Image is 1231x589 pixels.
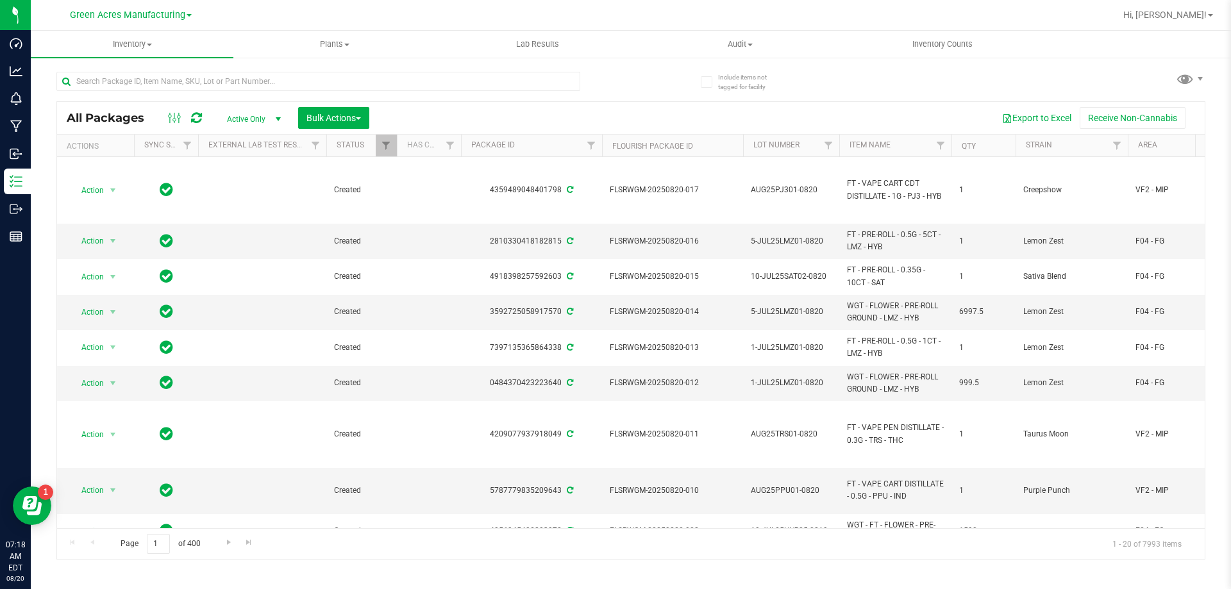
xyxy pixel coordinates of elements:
a: Inventory Counts [841,31,1044,58]
input: Search Package ID, Item Name, SKU, Lot or Part Number... [56,72,580,91]
span: 1-JUL25LMZ01-0820 [751,377,832,389]
span: Hi, [PERSON_NAME]! [1123,10,1207,20]
span: Sync from Compliance System [565,307,573,316]
span: select [105,481,121,499]
a: Go to the last page [240,534,258,551]
span: Sync from Compliance System [565,236,573,245]
inline-svg: Analytics [10,65,22,78]
span: 1 [959,428,1008,440]
span: FT - VAPE CART DISTILLATE - 0.5G - PPU - IND [847,478,944,502]
span: Page of 400 [110,534,211,554]
span: Created [334,184,389,196]
span: Action [70,522,105,540]
span: Sync from Compliance System [565,185,573,194]
span: select [105,522,121,540]
a: Area [1138,140,1157,149]
span: Created [334,485,389,497]
span: FLSRWGM-20250820-008 [610,525,735,537]
div: 5787779835209643 [459,485,604,497]
span: Lab Results [499,38,576,50]
span: FLSRWGM-20250820-011 [610,428,735,440]
span: In Sync [160,181,173,199]
a: Package ID [471,140,515,149]
span: F04 - FG [1135,525,1216,537]
span: 6997.5 [959,306,1008,318]
span: Created [334,270,389,283]
p: 07:18 AM EDT [6,539,25,574]
span: select [105,338,121,356]
span: Action [70,374,105,392]
a: Go to the next page [219,534,238,551]
a: Filter [177,135,198,156]
th: Has COA [397,135,461,157]
span: Audit [639,38,841,50]
span: 1 - 20 of 7993 items [1102,534,1192,553]
span: Action [70,232,105,250]
span: FLSRWGM-20250820-017 [610,184,735,196]
span: FT - VAPE CART CDT DISTILLATE - 1G - PJ3 - HYB [847,178,944,202]
span: select [105,374,121,392]
a: Lot Number [753,140,800,149]
a: External Lab Test Result [208,140,309,149]
a: Filter [440,135,461,156]
div: 7397135365864338 [459,342,604,354]
span: select [105,268,121,286]
span: AUG25PPU01-0820 [751,485,832,497]
span: All Packages [67,111,157,125]
button: Export to Excel [994,107,1080,129]
span: F04 - FG [1135,342,1216,354]
a: Filter [581,135,602,156]
span: FLSRWGM-20250820-015 [610,270,735,283]
a: Filter [305,135,326,156]
a: Status [337,140,364,149]
span: FT - PRE-ROLL - 0.5G - 5CT - LMZ - HYB [847,229,944,253]
span: Action [70,426,105,444]
div: 4209077937918049 [459,428,604,440]
a: Sync Status [144,140,194,149]
span: 5-JUL25LMZ01-0820 [751,235,832,247]
span: FLSRWGM-20250820-013 [610,342,735,354]
span: Action [70,268,105,286]
inline-svg: Manufacturing [10,120,22,133]
span: AUG25TRS01-0820 [751,428,832,440]
span: 1 [959,270,1008,283]
span: Lemon Zest [1023,377,1120,389]
span: Action [70,303,105,321]
span: In Sync [160,267,173,285]
span: WGT - FT - FLOWER - PRE-ROLL GROUND - HYB [847,519,944,543]
span: Inventory [31,38,233,50]
span: 1 [959,485,1008,497]
span: Action [70,338,105,356]
a: Qty [962,142,976,151]
a: Filter [930,135,951,156]
span: 5-JUL25LMZ01-0820 [751,306,832,318]
iframe: Resource center unread badge [38,485,53,500]
span: WGT - FLOWER - PRE-ROLL GROUND - LMZ - HYB [847,371,944,395]
span: 1 [959,235,1008,247]
a: Filter [376,135,397,156]
span: 10-JUL25SAT02-0820 [751,270,832,283]
span: select [105,303,121,321]
div: 4956945492803978 [459,525,604,537]
span: Action [70,181,105,199]
span: Created [334,342,389,354]
a: Audit [639,31,841,58]
span: Action [70,481,105,499]
span: Created [334,235,389,247]
p: 08/20 [6,574,25,583]
span: Sync from Compliance System [565,429,573,438]
span: In Sync [160,338,173,356]
inline-svg: Dashboard [10,37,22,50]
a: Filter [818,135,839,156]
span: select [105,181,121,199]
span: F04 - FG [1135,377,1216,389]
span: Plants [234,38,435,50]
inline-svg: Outbound [10,203,22,215]
span: Include items not tagged for facility [718,72,782,92]
span: In Sync [160,481,173,499]
span: In Sync [160,232,173,250]
span: 1-JUL25LMZ01-0820 [751,342,832,354]
span: AUG25PJ301-0820 [751,184,832,196]
span: Sync from Compliance System [565,486,573,495]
